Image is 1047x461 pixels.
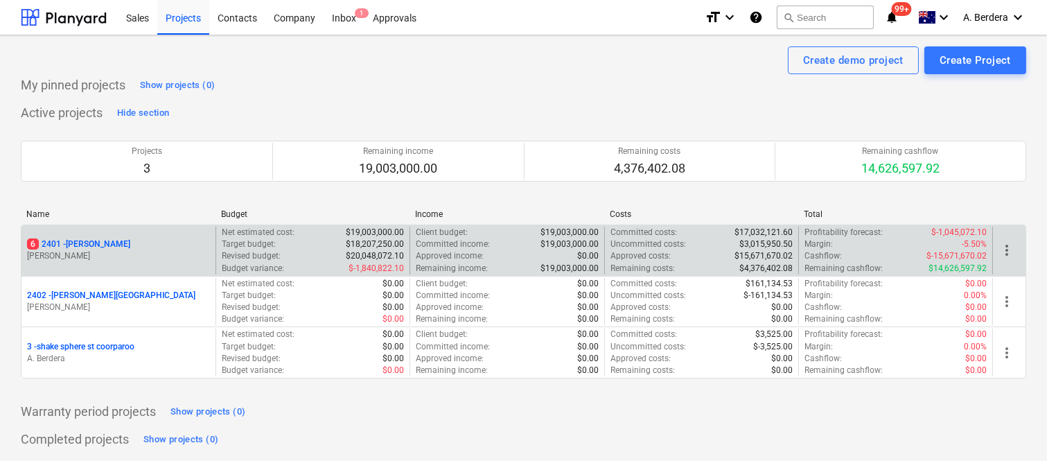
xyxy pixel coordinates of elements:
p: Revised budget : [222,302,281,313]
p: Remaining cashflow : [804,365,883,376]
p: Committed costs : [610,278,677,290]
p: $20,048,072.10 [346,250,404,262]
p: 0.00% [964,341,987,353]
p: Net estimated cost : [222,278,294,290]
i: keyboard_arrow_down [721,9,738,26]
p: Net estimated cost : [222,329,294,340]
p: Uncommitted costs : [610,341,686,353]
p: Cashflow : [804,250,842,262]
p: 4,376,402.08 [614,160,685,177]
p: Remaining income : [416,365,488,376]
i: notifications [885,9,899,26]
button: Create demo project [788,46,919,74]
p: $-15,671,670.02 [926,250,987,262]
span: 6 [27,238,39,250]
div: Budget [221,209,405,219]
p: $-1,045,072.10 [931,227,987,238]
p: Client budget : [416,329,468,340]
p: $3,015,950.50 [739,238,793,250]
span: A. Berdera [963,12,1008,23]
p: $0.00 [771,353,793,365]
p: $19,003,000.00 [346,227,404,238]
p: Target budget : [222,290,276,302]
p: 2401 - [PERSON_NAME] [27,238,130,250]
span: 1 [355,8,369,18]
p: $14,626,597.92 [929,263,987,275]
p: Remaining income [359,146,437,157]
p: [PERSON_NAME] [27,250,210,262]
p: $0.00 [577,341,599,353]
p: Approved income : [416,302,484,313]
p: $17,032,121.60 [734,227,793,238]
button: Show projects (0) [167,401,249,423]
p: $0.00 [577,313,599,325]
p: Remaining income : [416,313,488,325]
p: Projects [132,146,162,157]
p: Remaining costs : [610,365,675,376]
p: $0.00 [965,302,987,313]
p: $3,525.00 [755,329,793,340]
p: Remaining costs [614,146,685,157]
i: Knowledge base [749,9,763,26]
div: 3 -shake sphere st coorparooA. Berdera [27,341,210,365]
p: Approved income : [416,250,484,262]
p: $0.00 [382,365,404,376]
p: Uncommitted costs : [610,290,686,302]
div: Hide section [117,105,169,121]
div: Show projects (0) [140,78,215,94]
p: Uncommitted costs : [610,238,686,250]
div: 62401 -[PERSON_NAME][PERSON_NAME] [27,238,210,262]
p: Profitability forecast : [804,227,883,238]
p: $161,134.53 [746,278,793,290]
p: Completed projects [21,431,129,448]
p: $0.00 [382,341,404,353]
p: Committed costs : [610,329,677,340]
p: $0.00 [382,313,404,325]
p: Revised budget : [222,250,281,262]
p: Approved costs : [610,353,671,365]
p: [PERSON_NAME] [27,302,210,313]
p: Remaining cashflow [861,146,940,157]
p: Net estimated cost : [222,227,294,238]
p: Budget variance : [222,365,284,376]
p: Margin : [804,238,833,250]
span: more_vert [998,345,1015,361]
p: Committed income : [416,290,490,302]
div: Total [804,209,987,219]
p: Remaining income : [416,263,488,275]
button: Hide section [114,102,173,124]
p: Profitability forecast : [804,329,883,340]
p: Budget variance : [222,263,284,275]
p: 14,626,597.92 [861,160,940,177]
p: Remaining costs : [610,263,675,275]
p: Client budget : [416,227,468,238]
p: Cashflow : [804,302,842,313]
p: $0.00 [577,290,599,302]
p: $0.00 [771,365,793,376]
p: Target budget : [222,341,276,353]
p: $4,376,402.08 [739,263,793,275]
p: Approved costs : [610,302,671,313]
p: $-3,525.00 [753,341,793,353]
div: Show projects (0) [170,404,245,420]
p: Revised budget : [222,353,281,365]
p: $0.00 [382,329,404,340]
div: Show projects (0) [143,432,218,448]
span: search [783,12,794,23]
p: 3 - shake sphere st coorparoo [27,341,134,353]
p: $0.00 [382,290,404,302]
p: Budget variance : [222,313,284,325]
div: Income [415,209,599,219]
button: Show projects (0) [140,428,222,451]
div: Costs [610,209,793,219]
p: $0.00 [965,278,987,290]
p: $-1,840,822.10 [349,263,404,275]
p: Target budget : [222,238,276,250]
p: $18,207,250.00 [346,238,404,250]
iframe: Chat Widget [978,394,1047,461]
p: Remaining cashflow : [804,313,883,325]
span: more_vert [998,293,1015,310]
p: Cashflow : [804,353,842,365]
p: Approved costs : [610,250,671,262]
